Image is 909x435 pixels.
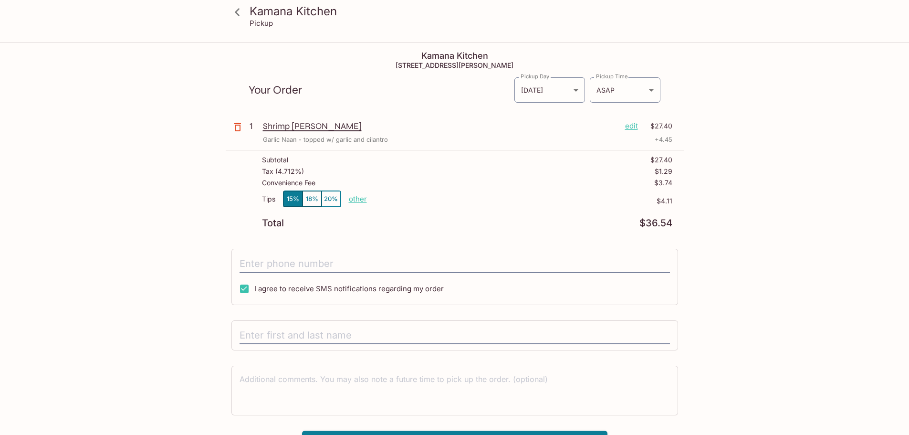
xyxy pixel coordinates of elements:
div: [DATE] [514,77,585,103]
p: + 4.45 [655,135,672,144]
p: Shrimp [PERSON_NAME] [263,121,617,131]
button: 15% [283,191,303,207]
h5: [STREET_ADDRESS][PERSON_NAME] [226,61,684,69]
p: 1 [250,121,259,131]
input: Enter first and last name [240,327,670,345]
p: Tips [262,195,275,203]
input: Enter phone number [240,255,670,273]
p: Tax ( 4.712% ) [262,168,304,175]
p: $3.74 [654,179,672,187]
label: Pickup Time [596,73,628,80]
p: Convenience Fee [262,179,315,187]
p: Garlic Naan - topped w/ garlic and cilantro [263,135,388,144]
button: 20% [322,191,341,207]
p: edit [625,121,638,131]
p: $36.54 [639,219,672,228]
h4: Kamana Kitchen [226,51,684,61]
label: Pickup Day [521,73,549,80]
h3: Kamana Kitchen [250,4,676,19]
p: Total [262,219,284,228]
p: Your Order [249,85,514,95]
span: I agree to receive SMS notifications regarding my order [254,284,444,293]
p: $27.40 [644,121,672,131]
button: 18% [303,191,322,207]
p: $4.11 [367,197,672,205]
p: Subtotal [262,156,288,164]
p: $27.40 [650,156,672,164]
p: Pickup [250,19,273,28]
button: other [349,194,367,203]
p: $1.29 [655,168,672,175]
div: ASAP [590,77,660,103]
